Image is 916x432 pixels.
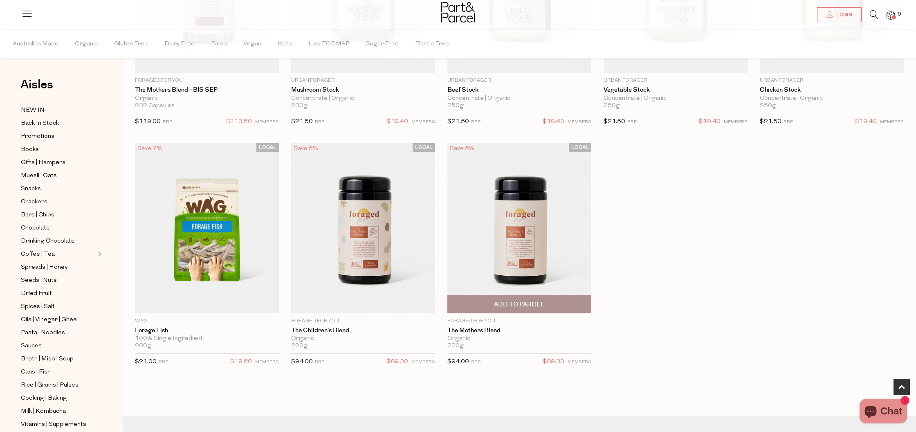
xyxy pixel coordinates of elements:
span: 250g [604,102,620,110]
a: Forage Fish [135,327,279,334]
span: Seeds | Nuts [21,276,57,286]
div: Organic [291,335,435,342]
small: MEMBERS [880,120,904,124]
a: NEW IN [21,105,95,115]
span: $21.50 [604,119,625,125]
span: Sauces [21,341,42,351]
a: Spices | Salt [21,301,95,312]
span: $119.00 [135,119,161,125]
span: Cooking | Baking [21,394,67,403]
a: Drinking Chocolate [21,236,95,246]
span: Broth | Miso | Soup [21,354,74,364]
span: Add To Parcel [494,300,545,309]
small: MEMBERS [411,120,435,124]
a: The Mothers Blend - BIS SEP [135,86,279,94]
a: Milk | Kombucha [21,406,95,416]
span: Low FODMAP [308,30,350,59]
a: Back In Stock [21,118,95,128]
small: MEMBERS [255,360,279,364]
small: RRP [627,120,637,124]
div: Concentrate | Organic [604,95,748,102]
p: Urban Forager [604,77,748,84]
span: 230g [291,102,308,110]
span: $19.40 [543,117,564,127]
span: $19.40 [699,117,721,127]
a: Chocolate [21,223,95,233]
small: RRP [471,120,480,124]
a: Vitamins | Supplements [21,419,95,430]
span: Back In Stock [21,119,59,128]
span: Spices | Salt [21,302,55,312]
small: MEMBERS [568,360,591,364]
a: Aisles [20,79,53,99]
small: RRP [315,360,324,364]
span: $19.40 [386,117,408,127]
a: Beef Stock [447,86,591,94]
span: Login [834,11,852,18]
small: RRP [315,120,324,124]
img: Part&Parcel [441,2,475,22]
small: RRP [163,120,172,124]
span: Gluten Free [114,30,148,59]
span: 200g [135,342,151,350]
div: Save 7% [135,143,164,154]
small: RRP [784,120,793,124]
p: WAG [135,317,279,325]
div: 100% Single Ingredient [135,335,279,342]
span: $19.40 [855,117,877,127]
span: Muesli | Oats [21,171,57,181]
span: Oils | Vinegar | Ghee [21,315,77,325]
a: Sauces [21,341,95,351]
a: Cans | Fish [21,367,95,377]
a: Broth | Miso | Soup [21,354,95,364]
a: Seeds | Nuts [21,275,95,286]
a: Spreads | Honey [21,262,95,272]
a: The Children's Blend [291,327,435,334]
span: $94.00 [291,359,313,365]
a: Vegetable Stock [604,86,748,94]
span: Cans | Fish [21,367,51,377]
small: MEMBERS [724,120,748,124]
small: MEMBERS [568,120,591,124]
span: Crackers [21,197,47,207]
small: MEMBERS [411,360,435,364]
span: Organic [75,30,98,59]
span: Vegan [243,30,261,59]
a: Bars | Chips [21,210,95,220]
div: Organic [135,95,279,102]
small: MEMBERS [255,120,279,124]
span: Australian Made [13,30,58,59]
p: Urban Forager [291,77,435,84]
span: Paleo [211,30,227,59]
span: Drinking Chocolate [21,236,75,246]
span: Promotions [21,132,54,142]
span: NEW IN [21,106,45,115]
span: $21.50 [291,119,313,125]
img: Forage Fish [135,143,279,313]
span: $19.60 [230,357,252,367]
span: Aisles [20,76,53,94]
a: Gifts | Hampers [21,157,95,168]
a: Pasta | Noodles [21,328,95,338]
span: Dairy Free [164,30,195,59]
div: Save 5% [291,143,321,154]
a: Snacks [21,184,95,194]
img: The Mothers Blend [447,143,591,313]
span: $21.00 [135,359,157,365]
a: Login [817,7,862,22]
small: RRP [471,360,480,364]
span: Books [21,145,39,155]
span: Sugar Free [366,30,399,59]
a: Mushroom Stock [291,86,435,94]
span: Rice | Grains | Pulses [21,380,79,390]
span: Coffee | Tea [21,250,55,259]
a: Chicken Stock [760,86,904,94]
a: Rice | Grains | Pulses [21,380,95,390]
p: Foraged For You [135,77,279,84]
span: 220g [447,342,464,350]
img: The Children's Blend [291,143,435,313]
a: The Mothers Blend [447,327,591,334]
a: Books [21,144,95,155]
span: 250g [760,102,776,110]
span: Dried Fruit [21,289,52,299]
